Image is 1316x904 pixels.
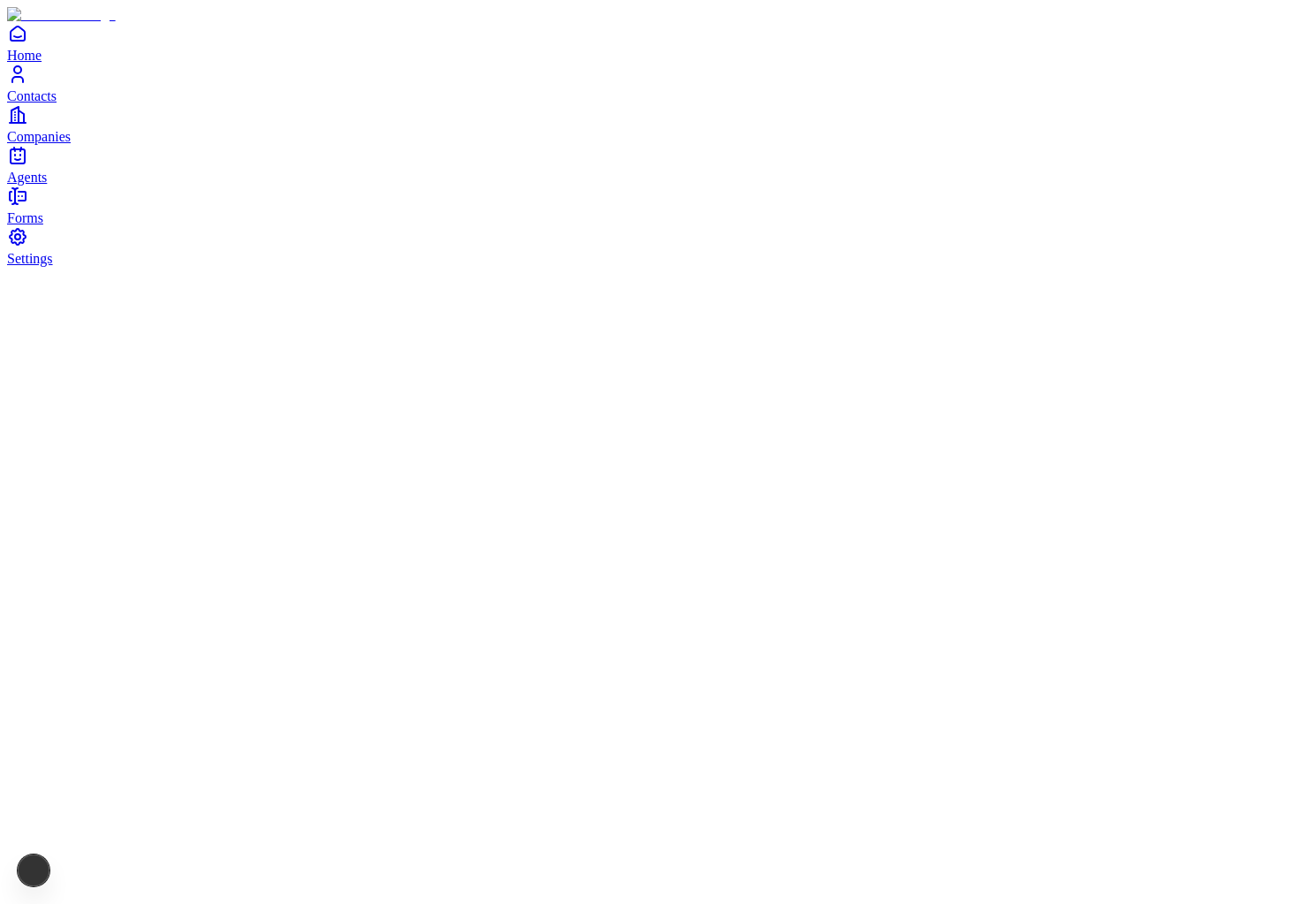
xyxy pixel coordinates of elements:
span: Companies [7,129,71,144]
a: Agents [7,145,1309,185]
a: Forms [7,186,1309,225]
span: Settings [7,251,53,266]
span: Forms [7,210,43,225]
span: Contacts [7,88,57,103]
span: Agents [7,170,47,185]
a: Settings [7,226,1309,266]
a: Companies [7,104,1309,144]
a: Home [7,23,1309,63]
a: Contacts [7,64,1309,103]
span: Home [7,48,42,63]
img: Item Brain Logo [7,7,116,23]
